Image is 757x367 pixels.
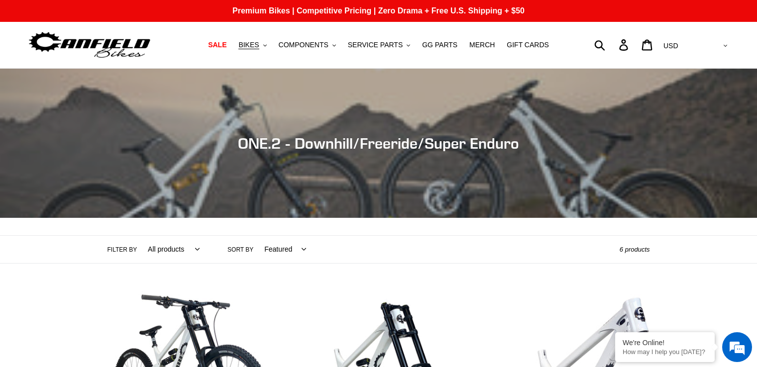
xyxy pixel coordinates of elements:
[238,134,519,152] span: ONE.2 - Downhill/Freeride/Super Enduro
[623,339,707,347] div: We're Online!
[343,38,415,52] button: SERVICE PARTS
[108,245,137,254] label: Filter by
[464,38,500,52] a: MERCH
[469,41,495,49] span: MERCH
[348,41,403,49] span: SERVICE PARTS
[623,348,707,356] p: How may I help you today?
[208,41,226,49] span: SALE
[227,245,253,254] label: Sort by
[422,41,457,49] span: GG PARTS
[502,38,554,52] a: GIFT CARDS
[203,38,231,52] a: SALE
[620,246,650,253] span: 6 products
[238,41,259,49] span: BIKES
[507,41,549,49] span: GIFT CARDS
[417,38,462,52] a: GG PARTS
[279,41,328,49] span: COMPONENTS
[274,38,341,52] button: COMPONENTS
[233,38,271,52] button: BIKES
[600,34,625,56] input: Search
[27,29,152,61] img: Canfield Bikes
